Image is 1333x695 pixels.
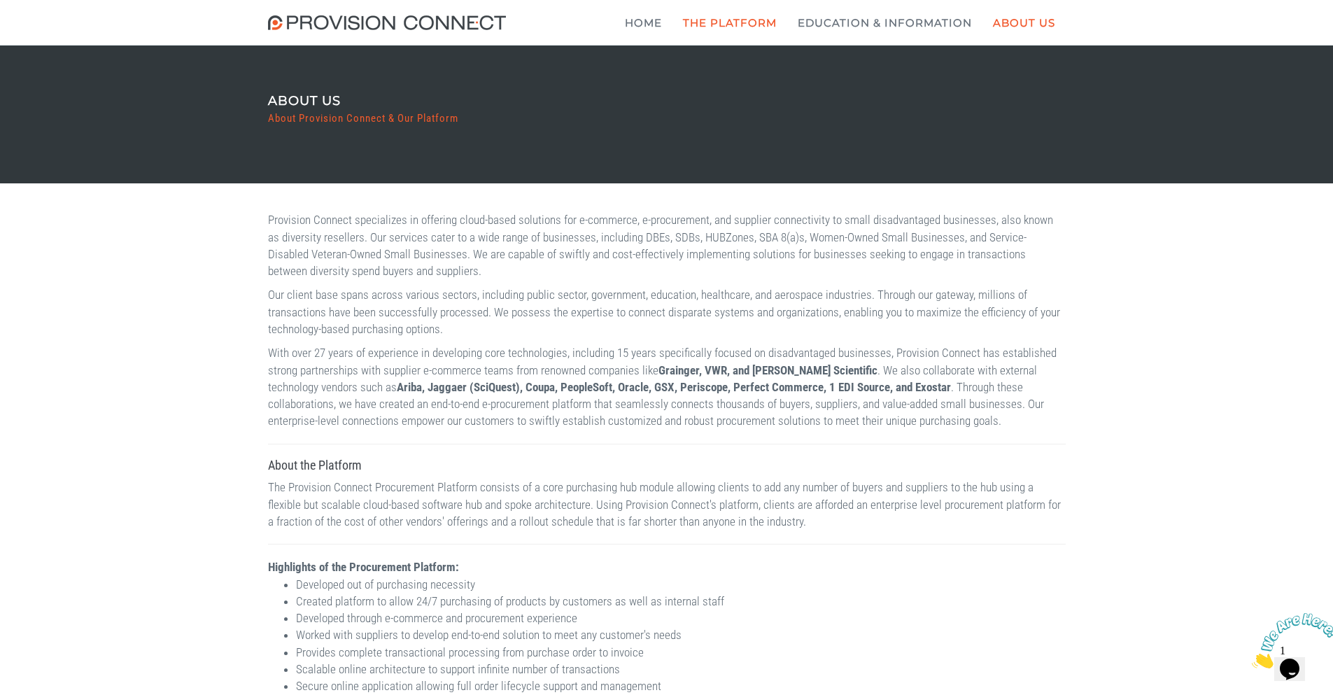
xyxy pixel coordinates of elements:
[296,644,1066,661] li: Provides complete transactional processing from purchase order to invoice
[296,678,1066,694] li: Secure online application allowing full order lifecycle support and management
[268,344,1066,429] p: With over 27 years of experience in developing core technologies, including 15 years specifically...
[268,560,459,574] strong: Highlights of the Procurement Platform:
[268,94,458,108] h3: About Us
[6,6,92,61] img: Chat attention grabber
[268,15,513,30] img: Provision Connect
[296,593,1066,610] li: Created platform to allow 24/7 purchasing of products by customers as well as internal staff
[296,661,1066,678] li: Scalable online architecture to support infinite number of transactions
[6,6,11,17] span: 1
[1246,608,1333,674] iframe: chat widget
[296,576,1066,593] li: Developed out of purchasing necessity
[296,626,1066,643] li: Worked with suppliers to develop end-to-end solution to meet any customer's needs
[397,380,951,394] b: Ariba, Jaggaer (SciQuest), Coupa, PeopleSoft, Oracle, GSX, Periscope, Perfect Commerce, 1 EDI Sou...
[268,458,1066,472] h3: About the Platform
[268,211,1066,279] p: Provision Connect specializes in offering cloud-based solutions for e-commerce, e-procurement, an...
[296,610,1066,626] li: Developed through e-commerce and procurement experience
[268,113,458,125] h4: About Provision Connect & Our Platform
[658,363,877,377] b: Grainger, VWR, and [PERSON_NAME] Scientific
[268,479,1066,530] p: The Provision Connect Procurement Platform consists of a core purchasing hub module allowing clie...
[268,286,1066,337] p: Our client base spans across various sectors, including public sector, government, education, hea...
